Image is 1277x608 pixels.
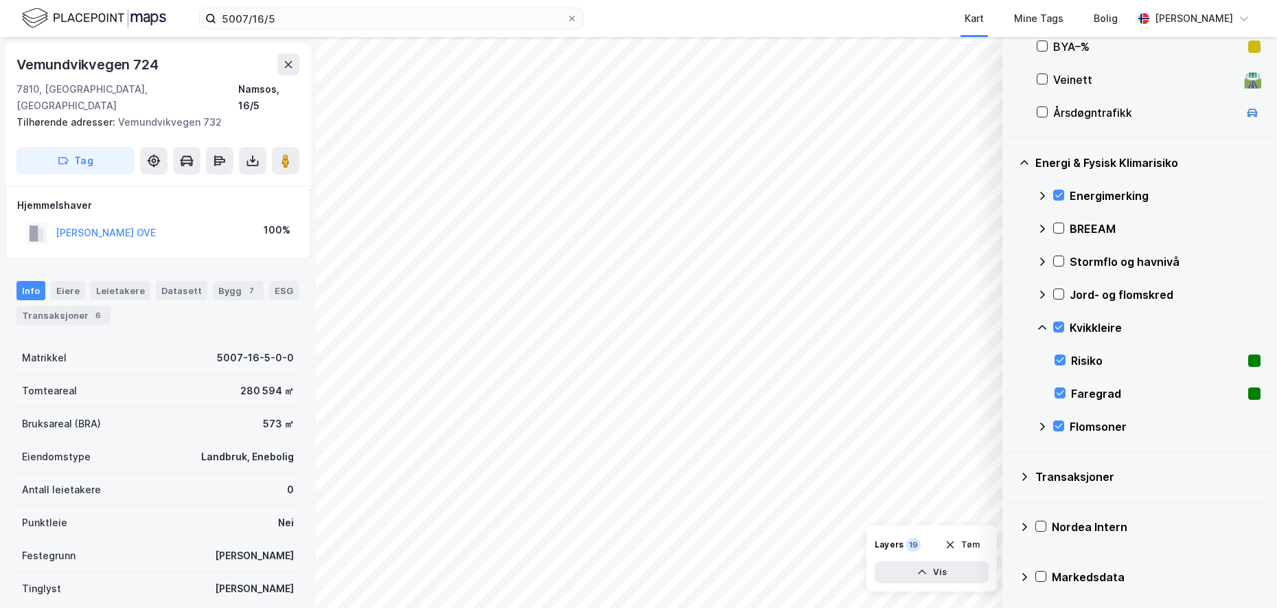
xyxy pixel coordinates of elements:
[1070,286,1261,303] div: Jord- og flomskred
[217,350,294,366] div: 5007-16-5-0-0
[1053,71,1239,88] div: Veinett
[1094,10,1118,27] div: Bolig
[1053,104,1239,121] div: Årsdøgntrafikk
[51,281,85,300] div: Eiere
[1035,155,1261,171] div: Energi & Fysisk Klimarisiko
[238,81,299,114] div: Namsos, 16/5
[936,534,989,556] button: Tøm
[244,284,258,297] div: 7
[16,116,118,128] span: Tilhørende adresser:
[240,383,294,399] div: 280 594 ㎡
[215,548,294,564] div: [PERSON_NAME]
[215,581,294,597] div: [PERSON_NAME]
[16,306,111,325] div: Transaksjoner
[278,515,294,531] div: Nei
[22,482,101,498] div: Antall leietakere
[201,449,294,465] div: Landbruk, Enebolig
[1070,418,1261,435] div: Flomsoner
[16,281,45,300] div: Info
[1071,385,1243,402] div: Faregrad
[1035,469,1261,485] div: Transaksjoner
[1070,221,1261,237] div: BREEAM
[965,10,984,27] div: Kart
[16,114,288,131] div: Vemundvikvegen 732
[1052,569,1261,585] div: Markedsdata
[22,6,166,30] img: logo.f888ab2527a4732fd821a326f86c7f29.svg
[1070,254,1261,270] div: Stormflo og havnivå
[22,581,61,597] div: Tinglyst
[269,281,299,300] div: ESG
[22,350,67,366] div: Matrikkel
[875,539,904,550] div: Layers
[91,281,150,300] div: Leietakere
[875,561,989,583] button: Vis
[156,281,207,300] div: Datasett
[1053,38,1243,55] div: BYA–%
[22,383,77,399] div: Tomteareal
[906,538,921,552] div: 19
[22,548,76,564] div: Festegrunn
[91,308,105,322] div: 6
[22,416,101,432] div: Bruksareal (BRA)
[22,449,91,465] div: Eiendomstype
[1071,352,1243,369] div: Risiko
[287,482,294,498] div: 0
[216,8,566,29] input: Søk på adresse, matrikkel, gårdeiere, leietakere eller personer
[1208,542,1277,608] iframe: Chat Widget
[1243,71,1262,89] div: 🛣️
[16,81,238,114] div: 7810, [GEOGRAPHIC_DATA], [GEOGRAPHIC_DATA]
[1070,319,1261,336] div: Kvikkleire
[16,54,161,76] div: Vemundvikvegen 724
[213,281,264,300] div: Bygg
[263,416,294,432] div: 573 ㎡
[22,515,67,531] div: Punktleie
[1014,10,1063,27] div: Mine Tags
[1052,519,1261,535] div: Nordea Intern
[17,197,299,214] div: Hjemmelshaver
[1070,188,1261,204] div: Energimerking
[264,222,290,238] div: 100%
[1155,10,1233,27] div: [PERSON_NAME]
[16,147,135,174] button: Tag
